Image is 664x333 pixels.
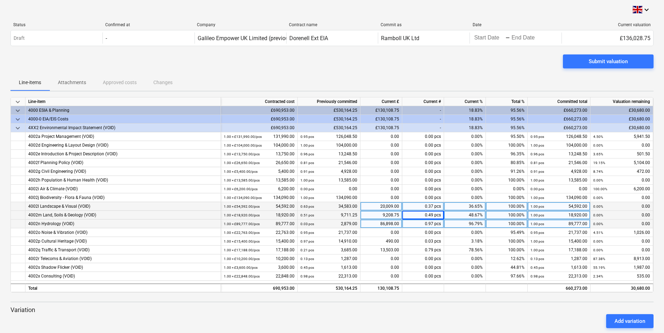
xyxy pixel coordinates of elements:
[510,33,543,43] input: End Date
[28,185,218,193] div: 4002i Air & Climate (VOID)
[486,176,528,185] div: 100.00%
[360,158,402,167] div: 0.00
[531,263,587,272] div: 1,613.00
[25,283,221,292] div: Total
[486,263,528,272] div: 44.81%
[360,272,402,281] div: 0.00
[444,158,486,167] div: 0.00%
[590,115,653,124] div: £30,680.00
[593,152,603,156] small: 3.65%
[224,135,262,139] small: 1.00 × £131,990.00 / pcs
[300,213,314,217] small: 0.51 pcs
[224,257,260,261] small: 1.00 × £10,200.00 / pcs
[221,124,298,132] div: £690,953.00
[28,150,218,158] div: 4002e Introduction & Project Description (VOID)
[444,193,486,202] div: 0.00%
[486,141,528,150] div: 100.00%
[444,141,486,150] div: 0.00%
[593,228,650,237] div: 1,026.00
[300,196,314,200] small: 1.00 pcs
[198,35,353,42] div: Galileo Empower UK Limited (previously GGE Scotland Limited)
[300,239,314,243] small: 0.97 pcs
[360,263,402,272] div: 0.00
[28,115,218,124] div: 4000-0 EIA/EIS Costs
[402,220,444,228] div: 0.97 pcs
[224,178,260,182] small: 1.00 × £13,585.00 / pcs
[10,306,654,314] p: Variation
[593,237,650,246] div: 0.00
[28,124,218,132] div: 4XX2 Environmental Impact Statement (VOID)
[402,97,444,106] div: Current #
[505,36,510,40] div: -
[360,124,402,132] div: £130,108.75
[473,22,559,27] div: Date
[590,106,653,115] div: £30,680.00
[300,211,357,220] div: 9,711.25
[300,246,357,254] div: 3,685.00
[486,220,528,228] div: 100.00%
[531,274,544,278] small: 0.98 pcs
[224,274,260,278] small: 1.00 × £22,848.00 / pcs
[360,202,402,211] div: 20,009.00
[531,248,544,252] small: 1.00 pcs
[28,246,218,254] div: 4002q Traffic & Transport (VOID)
[28,141,218,150] div: 4002d Engineering & Layout Design (VOID)
[300,274,314,278] small: 0.98 pcs
[224,205,260,208] small: 1.00 × £54,592.00 / pcs
[224,193,295,202] div: 134,090.00
[28,272,218,281] div: 4002x Consulting (VOID)
[14,115,22,124] span: keyboard_arrow_down
[28,263,218,272] div: 4002s Shadow Flicker (VOID)
[531,257,544,261] small: 0.13 pcs
[360,246,402,254] div: 13,503.00
[486,237,528,246] div: 100.00%
[105,22,192,27] div: Confirmed at
[528,124,590,132] div: £660,273.00
[28,193,218,202] div: 4002j Biodiversity - Flora & Fauna (VOID)
[58,79,86,86] p: Attachments
[28,202,218,211] div: 4002l Landscape & Visual (VOID)
[402,132,444,141] div: 0.00 pcs
[531,141,587,150] div: 104,000.00
[224,254,295,263] div: 10,200.00
[300,272,357,281] div: 22,313.00
[589,57,628,66] div: Submit valuation
[402,115,444,124] div: -
[300,222,314,226] small: 0.03 pcs
[593,193,650,202] div: 0.00
[593,254,650,263] div: 8,913.00
[444,176,486,185] div: 0.00%
[531,202,587,211] div: 54,592.00
[444,167,486,176] div: 0.00%
[300,150,357,158] div: 13,248.50
[300,284,357,293] div: 530,164.25
[224,202,295,211] div: 54,592.00
[444,150,486,158] div: 0.00%
[531,228,587,237] div: 21,737.00
[300,205,314,208] small: 0.63 pcs
[300,185,357,193] div: 0.00
[528,106,590,115] div: £660,273.00
[444,106,486,115] div: 18.83%
[531,167,587,176] div: 4,928.00
[224,143,262,147] small: 1.00 × £104,000.00 / pcs
[300,202,357,211] div: 34,583.00
[486,106,528,115] div: 95.56%
[486,185,528,193] div: 0.00%
[14,106,22,115] span: keyboard_arrow_down
[593,248,603,252] small: 0.00%
[106,35,107,42] div: -
[486,193,528,202] div: 100.00%
[224,170,258,173] small: 1.00 × £5,400.00 / pcs
[298,106,360,115] div: £530,164.25
[402,246,444,254] div: 0.79 pcs
[14,35,25,42] p: Draft
[224,266,258,269] small: 1.00 × £3,600.00 / pcs
[300,141,357,150] div: 104,000.00
[528,115,590,124] div: £660,273.00
[593,222,603,226] small: 0.00%
[360,237,402,246] div: 490.00
[593,178,603,182] small: 0.00%
[224,187,258,191] small: 1.00 × £6,200.00 / pcs
[300,231,314,235] small: 0.95 pcs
